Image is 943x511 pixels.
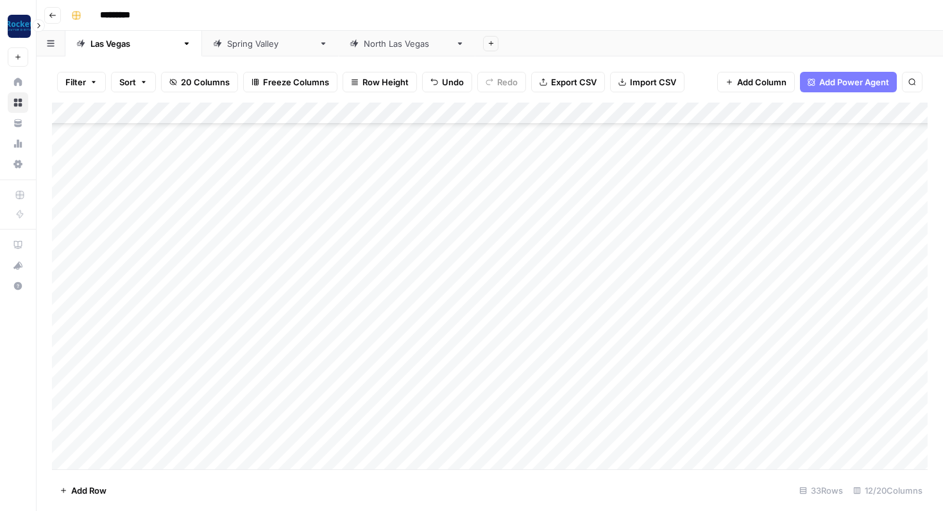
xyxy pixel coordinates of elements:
[57,72,106,92] button: Filter
[202,31,339,56] a: [GEOGRAPHIC_DATA]
[8,235,28,255] a: AirOps Academy
[497,76,518,88] span: Redo
[8,113,28,133] a: Your Data
[161,72,238,92] button: 20 Columns
[65,31,202,56] a: [GEOGRAPHIC_DATA]
[343,72,417,92] button: Row Height
[551,76,597,88] span: Export CSV
[442,76,464,88] span: Undo
[422,72,472,92] button: Undo
[794,480,848,501] div: 33 Rows
[800,72,897,92] button: Add Power Agent
[8,256,28,275] div: What's new?
[8,15,31,38] img: Rocket Pilots Logo
[848,480,928,501] div: 12/20 Columns
[181,76,230,88] span: 20 Columns
[52,480,114,501] button: Add Row
[339,31,475,56] a: [GEOGRAPHIC_DATA]
[737,76,786,88] span: Add Column
[65,76,86,88] span: Filter
[8,255,28,276] button: What's new?
[610,72,684,92] button: Import CSV
[630,76,676,88] span: Import CSV
[531,72,605,92] button: Export CSV
[819,76,889,88] span: Add Power Agent
[477,72,526,92] button: Redo
[8,92,28,113] a: Browse
[717,72,795,92] button: Add Column
[227,37,314,50] div: [GEOGRAPHIC_DATA]
[119,76,136,88] span: Sort
[362,76,409,88] span: Row Height
[8,72,28,92] a: Home
[111,72,156,92] button: Sort
[243,72,337,92] button: Freeze Columns
[8,276,28,296] button: Help + Support
[8,154,28,174] a: Settings
[364,37,450,50] div: [GEOGRAPHIC_DATA]
[8,10,28,42] button: Workspace: Rocket Pilots
[263,76,329,88] span: Freeze Columns
[90,37,177,50] div: [GEOGRAPHIC_DATA]
[71,484,106,497] span: Add Row
[8,133,28,154] a: Usage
